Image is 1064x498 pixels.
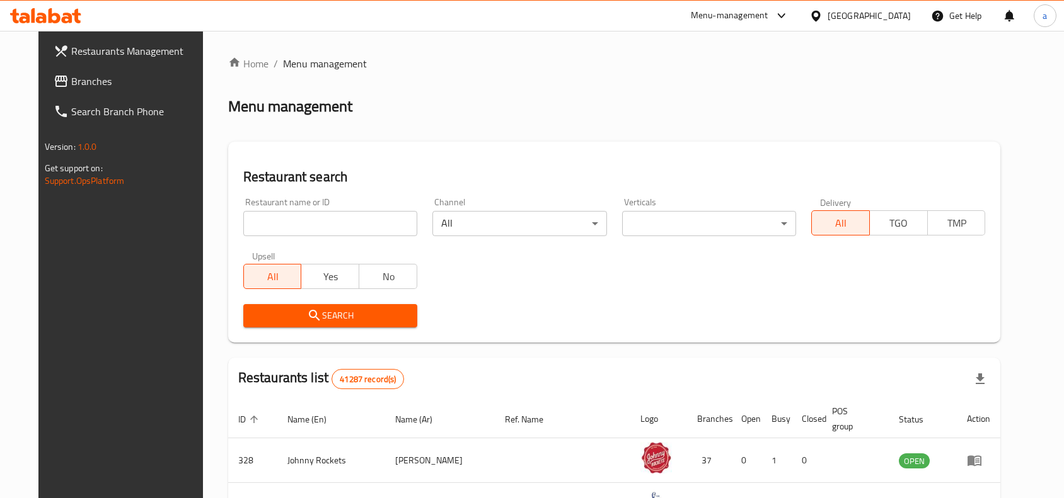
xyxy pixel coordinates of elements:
[243,211,417,236] input: Search for restaurant name or ID..
[228,56,1001,71] nav: breadcrumb
[965,364,995,394] div: Export file
[761,438,792,483] td: 1
[78,139,97,155] span: 1.0.0
[875,214,923,232] span: TGO
[687,400,731,438] th: Branches
[43,96,216,127] a: Search Branch Phone
[238,412,262,427] span: ID
[731,438,761,483] td: 0
[43,36,216,66] a: Restaurants Management
[228,56,269,71] a: Home
[45,160,103,176] span: Get support on:
[385,438,495,483] td: [PERSON_NAME]
[691,8,768,23] div: Menu-management
[71,104,206,119] span: Search Branch Phone
[43,66,216,96] a: Branches
[761,400,792,438] th: Busy
[301,264,359,289] button: Yes
[249,268,297,286] span: All
[933,214,981,232] span: TMP
[332,369,404,389] div: Total records count
[45,139,76,155] span: Version:
[792,438,822,483] td: 0
[274,56,278,71] li: /
[306,268,354,286] span: Yes
[243,167,986,186] h2: Restaurant search
[228,438,277,483] td: 328
[364,268,412,286] span: No
[243,304,417,327] button: Search
[505,412,560,427] span: Ref. Name
[243,264,302,289] button: All
[811,210,870,235] button: All
[899,454,930,468] span: OPEN
[927,210,986,235] button: TMP
[287,412,343,427] span: Name (En)
[640,442,672,473] img: Johnny Rockets
[395,412,449,427] span: Name (Ar)
[817,214,865,232] span: All
[45,173,125,189] a: Support.OpsPlatform
[731,400,761,438] th: Open
[630,400,687,438] th: Logo
[792,400,822,438] th: Closed
[687,438,731,483] td: 37
[899,412,940,427] span: Status
[359,264,417,289] button: No
[967,453,990,468] div: Menu
[332,373,403,385] span: 41287 record(s)
[252,251,275,260] label: Upsell
[832,404,874,434] span: POS group
[71,43,206,59] span: Restaurants Management
[228,96,352,116] h2: Menu management
[869,210,928,235] button: TGO
[283,56,367,71] span: Menu management
[71,74,206,89] span: Branches
[957,400,1000,438] th: Action
[828,9,911,23] div: [GEOGRAPHIC_DATA]
[238,368,405,389] h2: Restaurants list
[820,198,852,207] label: Delivery
[277,438,386,483] td: Johnny Rockets
[622,211,796,236] div: ​
[1043,9,1047,23] span: a
[253,308,407,324] span: Search
[432,211,606,236] div: All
